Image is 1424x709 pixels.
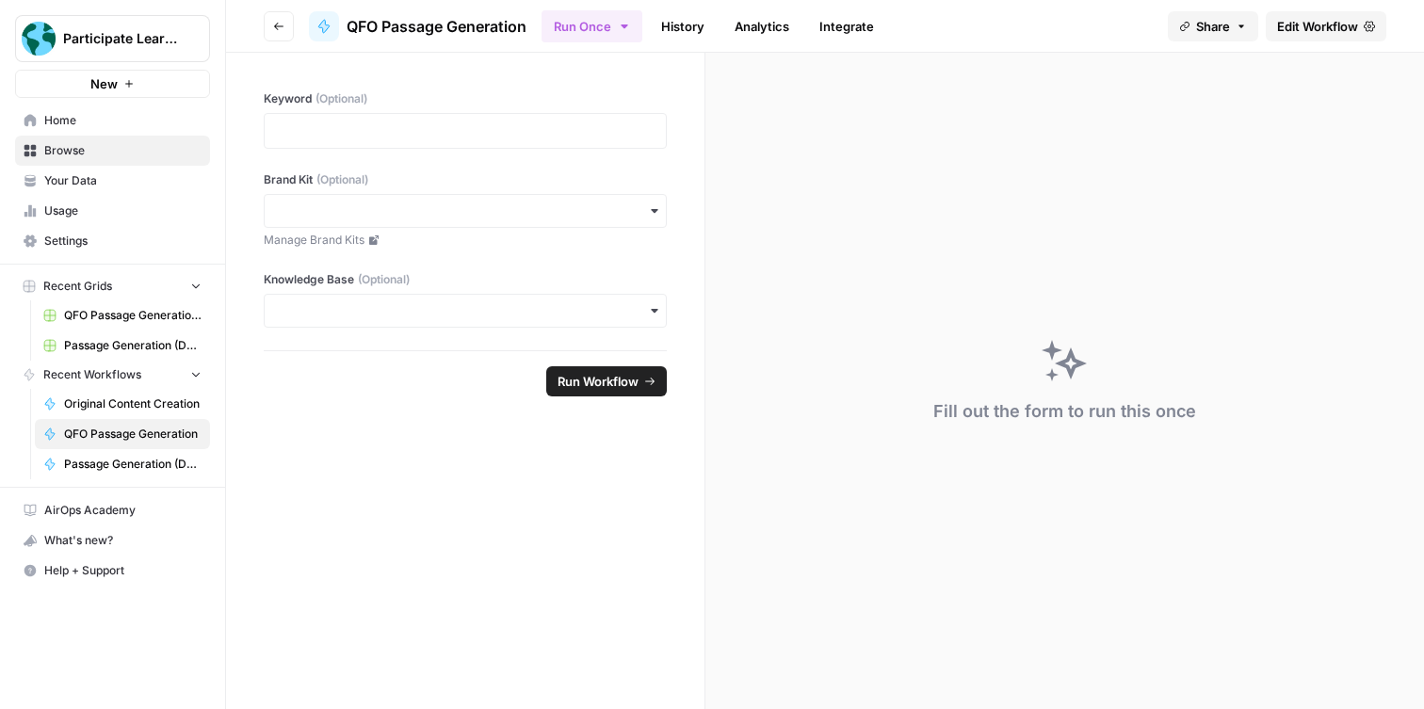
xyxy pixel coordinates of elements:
[650,11,716,41] a: History
[64,426,202,443] span: QFO Passage Generation
[44,112,202,129] span: Home
[309,11,526,41] a: QFO Passage Generation
[15,196,210,226] a: Usage
[316,171,368,188] span: (Optional)
[64,337,202,354] span: Passage Generation (Deep Research) Grid
[64,456,202,473] span: Passage Generation (Deep Research)
[264,232,667,249] a: Manage Brand Kits
[35,330,210,361] a: Passage Generation (Deep Research) Grid
[15,105,210,136] a: Home
[723,11,801,41] a: Analytics
[44,233,202,250] span: Settings
[44,562,202,579] span: Help + Support
[35,419,210,449] a: QFO Passage Generation
[1168,11,1258,41] button: Share
[558,372,639,391] span: Run Workflow
[15,166,210,196] a: Your Data
[542,10,642,42] button: Run Once
[1277,17,1358,36] span: Edit Workflow
[44,142,202,159] span: Browse
[15,226,210,256] a: Settings
[63,29,177,48] span: Participate Learning
[15,70,210,98] button: New
[64,307,202,324] span: QFO Passage Generation Grid
[1266,11,1386,41] a: Edit Workflow
[15,15,210,62] button: Workspace: Participate Learning
[264,171,667,188] label: Brand Kit
[22,22,56,56] img: Participate Learning Logo
[808,11,885,41] a: Integrate
[35,300,210,330] a: QFO Passage Generation Grid
[44,502,202,519] span: AirOps Academy
[15,525,210,556] button: What's new?
[264,271,667,288] label: Knowledge Base
[35,449,210,479] a: Passage Generation (Deep Research)
[16,526,209,555] div: What's new?
[15,495,210,525] a: AirOps Academy
[358,271,410,288] span: (Optional)
[15,272,210,300] button: Recent Grids
[35,389,210,419] a: Original Content Creation
[44,172,202,189] span: Your Data
[44,202,202,219] span: Usage
[347,15,526,38] span: QFO Passage Generation
[90,74,118,93] span: New
[316,90,367,107] span: (Optional)
[264,90,667,107] label: Keyword
[43,366,141,383] span: Recent Workflows
[546,366,667,396] button: Run Workflow
[43,278,112,295] span: Recent Grids
[933,398,1196,425] div: Fill out the form to run this once
[15,361,210,389] button: Recent Workflows
[15,556,210,586] button: Help + Support
[15,136,210,166] a: Browse
[64,395,202,412] span: Original Content Creation
[1196,17,1230,36] span: Share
